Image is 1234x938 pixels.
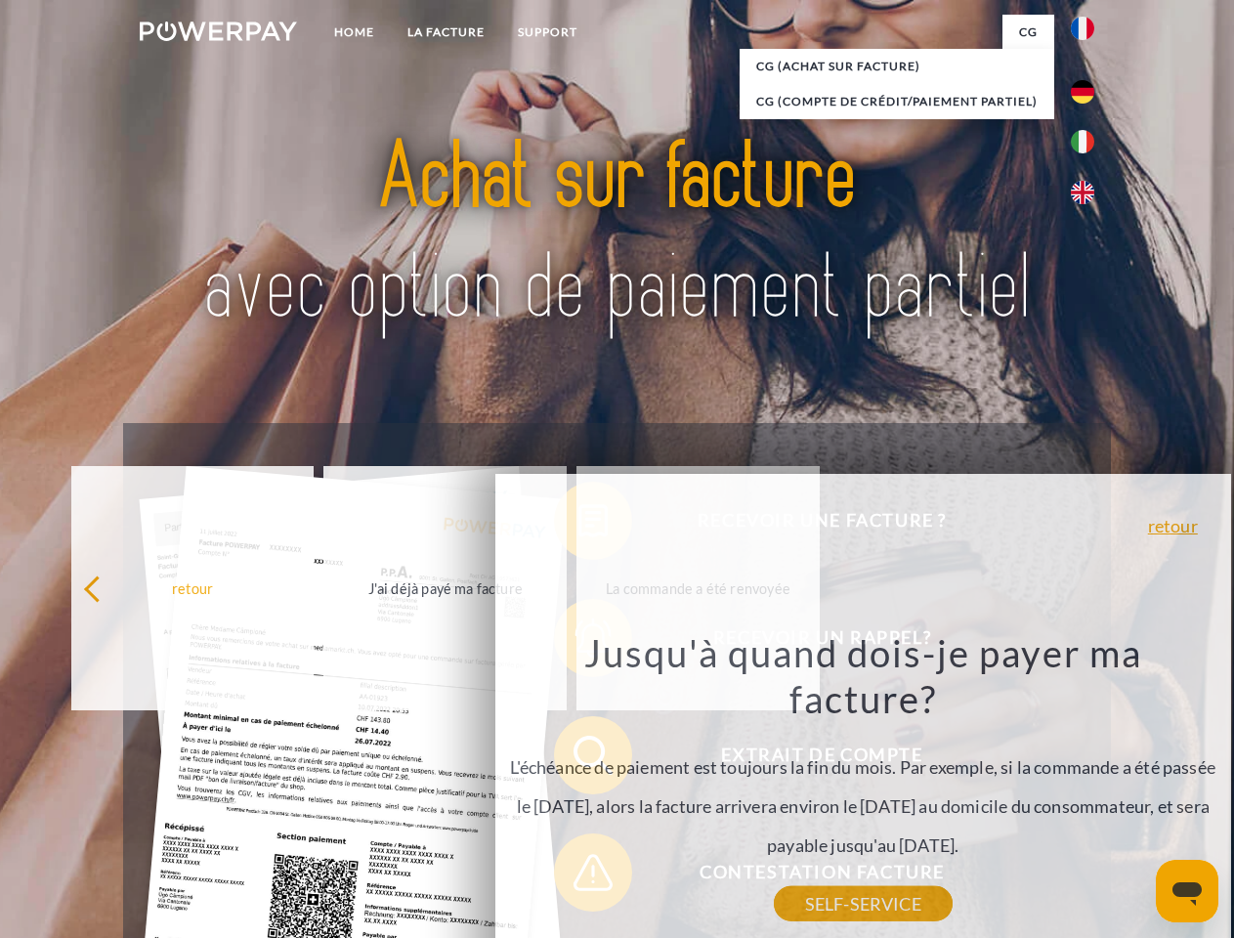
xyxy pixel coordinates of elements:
[774,886,953,921] a: SELF-SERVICE
[140,21,297,41] img: logo-powerpay-white.svg
[1071,181,1094,204] img: en
[391,15,501,50] a: LA FACTURE
[1156,860,1218,922] iframe: Bouton de lancement de la fenêtre de messagerie
[1071,80,1094,104] img: de
[1148,517,1198,534] a: retour
[187,94,1047,374] img: title-powerpay_fr.svg
[740,49,1054,84] a: CG (achat sur facture)
[506,629,1219,904] div: L'échéance de paiement est toujours la fin du mois. Par exemple, si la commande a été passée le [...
[318,15,391,50] a: Home
[1071,130,1094,153] img: it
[740,84,1054,119] a: CG (Compte de crédit/paiement partiel)
[501,15,594,50] a: Support
[335,575,555,601] div: J'ai déjà payé ma facture
[83,575,303,601] div: retour
[506,629,1219,723] h3: Jusqu'à quand dois-je payer ma facture?
[1002,15,1054,50] a: CG
[1071,17,1094,40] img: fr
